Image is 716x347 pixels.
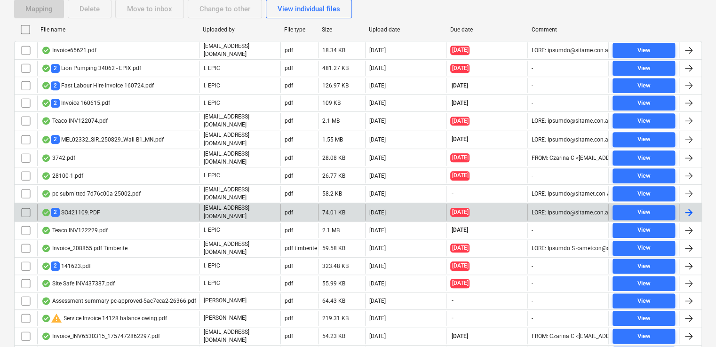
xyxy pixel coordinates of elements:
div: [DATE] [369,173,386,179]
div: MEL02332_SIR_250829_Wall B1_MN.pdf [41,135,164,144]
p: [EMAIL_ADDRESS][DOMAIN_NAME] [204,113,277,129]
div: pdf [285,280,293,287]
span: 2 [51,64,60,73]
div: View [637,278,650,289]
span: [DATE] [450,117,469,126]
div: [DATE] [369,298,386,304]
div: OCR finished [41,262,51,270]
div: [DATE] [369,118,386,124]
div: OCR finished [41,47,51,54]
span: [DATE] [450,153,469,162]
button: View [613,113,675,128]
button: View [613,329,675,344]
span: warning [51,313,62,324]
div: 64.43 KB [322,298,345,304]
div: View [637,261,650,272]
div: Service Invoice 14128 balance owing.pdf [41,313,167,324]
div: Assessment summary pc-approved-5ac7eca2-26366.pdf [41,297,196,305]
div: 323.48 KB [322,263,349,269]
div: SO421109.PDF [41,208,100,217]
div: SIte Safe INV437387.pdf [41,280,115,287]
div: [DATE] [369,82,386,89]
span: [DATE] [450,208,469,217]
div: Invoice 160615.pdf [41,99,110,108]
p: [EMAIL_ADDRESS][DOMAIN_NAME] [204,186,277,202]
div: OCR finished [41,315,51,322]
div: - [532,82,533,89]
span: [DATE] [450,99,469,107]
div: - [532,173,533,179]
p: I. EPIC [204,262,220,270]
div: Invoice_INV6530315_1757472862297.pdf [41,332,160,340]
div: 74.01 KB [322,209,345,216]
div: [DATE] [369,263,386,269]
div: Uploaded by [203,26,277,33]
div: OCR finished [41,154,51,162]
div: [DATE] [369,227,386,234]
div: - [532,227,533,234]
div: pdf [285,298,293,304]
span: [DATE] [450,279,469,288]
div: Teaco INV122074.pdf [41,117,108,125]
div: 59.58 KB [322,245,345,252]
p: [EMAIL_ADDRESS][DOMAIN_NAME] [204,328,277,344]
div: View [637,63,650,74]
button: View [613,259,675,274]
span: - [450,314,454,322]
button: View [613,241,675,256]
div: [DATE] [369,190,386,197]
p: [EMAIL_ADDRESS][DOMAIN_NAME] [204,240,277,256]
div: 2.1 MB [322,227,340,234]
div: File type [284,26,314,33]
div: Lion Pumping 34062 - EPIX.pdf [41,64,141,73]
div: View [637,313,650,324]
div: pdf [285,227,293,234]
span: [DATE] [450,135,469,143]
div: OCR finished [41,99,51,107]
div: pdf [285,100,293,106]
div: View [637,171,650,181]
span: - [450,297,454,305]
button: View [613,223,675,238]
div: [DATE] [369,65,386,71]
div: [DATE] [369,155,386,161]
div: OCR finished [41,172,51,180]
div: View [637,98,650,109]
div: OCR finished [41,297,51,305]
div: Due date [450,26,524,33]
p: I. EPIC [204,226,220,234]
p: I. EPIC [204,82,220,90]
div: 481.27 KB [322,65,349,71]
div: 26.77 KB [322,173,345,179]
div: pdf [285,155,293,161]
div: [DATE] [369,333,386,339]
p: I. EPIC [204,99,220,107]
div: 28100-1.pdf [41,172,83,180]
div: 28.08 KB [322,155,345,161]
div: OCR finished [41,64,51,72]
button: View [613,61,675,76]
div: 58.2 KB [322,190,342,197]
div: View [637,225,650,236]
p: I. EPIC [204,279,220,287]
div: pdf [285,82,293,89]
div: File name [40,26,195,33]
div: [DATE] [369,315,386,322]
span: 2 [51,208,60,217]
span: [DATE] [450,64,469,73]
div: View [637,116,650,126]
div: [DATE] [369,245,386,252]
span: [DATE] [450,244,469,252]
span: [DATE] [450,226,469,234]
div: 55.99 KB [322,280,345,287]
span: [DATE] [450,261,469,270]
div: OCR finished [41,244,51,252]
div: Fast Labour Hire Invoice 160724.pdf [41,81,154,90]
div: Upload date [369,26,443,33]
div: pdf [285,136,293,143]
iframe: Chat Widget [669,302,716,347]
button: View [613,186,675,201]
span: 2 [51,261,60,270]
div: OCR finished [41,227,51,234]
button: View [613,132,675,147]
